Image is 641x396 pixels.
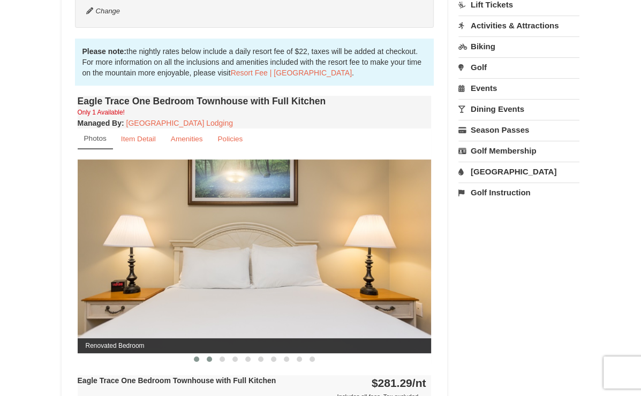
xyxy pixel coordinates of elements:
h4: Eagle Trace One Bedroom Townhouse with Full Kitchen [78,96,432,106]
img: Renovated Bedroom [78,159,431,353]
span: /nt [412,377,426,389]
span: Renovated Bedroom [78,338,431,353]
strong: Eagle Trace One Bedroom Townhouse with Full Kitchen [78,376,276,385]
a: Golf Instruction [458,182,580,202]
button: Change [86,5,121,17]
div: the nightly rates below include a daily resort fee of $22, taxes will be added at checkout. For m... [75,39,434,86]
a: Dining Events [458,99,580,119]
small: Item Detail [121,135,156,143]
small: Photos [84,134,107,142]
small: Amenities [171,135,203,143]
a: Biking [458,36,580,56]
a: Golf Membership [458,141,580,161]
a: [GEOGRAPHIC_DATA] [458,162,580,181]
a: Photos [78,128,113,149]
small: Only 1 Available! [78,109,125,116]
a: Policies [210,128,250,149]
strong: $281.29 [372,377,426,389]
a: Resort Fee | [GEOGRAPHIC_DATA] [231,68,352,77]
a: Amenities [164,128,210,149]
a: Activities & Attractions [458,16,580,35]
a: [GEOGRAPHIC_DATA] Lodging [126,119,233,127]
span: Managed By [78,119,122,127]
a: Golf [458,57,580,77]
a: Item Detail [114,128,163,149]
a: Season Passes [458,120,580,140]
a: Events [458,78,580,98]
strong: Please note: [82,47,126,56]
strong: : [78,119,124,127]
small: Policies [217,135,243,143]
